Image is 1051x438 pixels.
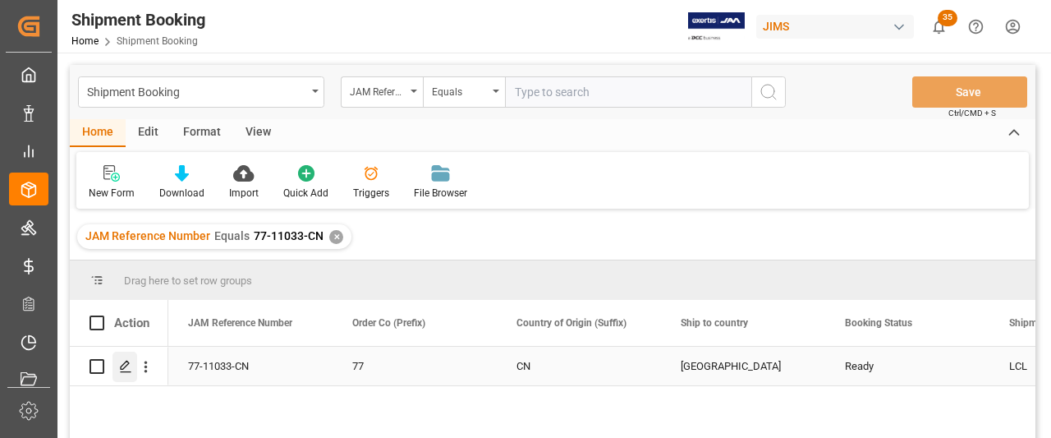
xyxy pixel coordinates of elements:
[352,317,425,329] span: Order Co (Prefix)
[85,229,210,242] span: JAM Reference Number
[70,347,168,386] div: Press SPACE to select this row.
[516,317,626,329] span: Country of Origin (Suffix)
[681,348,805,385] div: [GEOGRAPHIC_DATA]
[681,317,748,329] span: Ship to country
[71,35,99,47] a: Home
[756,11,920,42] button: JIMS
[957,8,994,45] button: Help Center
[353,186,389,201] div: Triggers
[352,348,477,385] div: 77
[329,230,343,244] div: ✕
[188,317,292,329] span: JAM Reference Number
[283,186,328,201] div: Quick Add
[214,229,250,242] span: Equals
[89,186,135,201] div: New Form
[71,7,205,32] div: Shipment Booking
[254,229,324,242] span: 77-11033-CN
[751,76,786,108] button: search button
[920,8,957,45] button: show 35 new notifications
[845,317,912,329] span: Booking Status
[233,119,283,147] div: View
[845,348,970,385] div: Ready
[124,274,252,287] span: Drag here to set row groups
[423,76,505,108] button: open menu
[432,81,488,99] div: Equals
[87,81,306,101] div: Shipment Booking
[756,15,914,39] div: JIMS
[912,76,1027,108] button: Save
[168,347,333,385] div: 77-11033-CN
[948,107,996,119] span: Ctrl/CMD + S
[688,12,745,41] img: Exertis%20JAM%20-%20Email%20Logo.jpg_1722504956.jpg
[505,76,751,108] input: Type to search
[938,10,957,26] span: 35
[171,119,233,147] div: Format
[78,76,324,108] button: open menu
[341,76,423,108] button: open menu
[114,316,149,330] div: Action
[229,186,259,201] div: Import
[350,81,406,99] div: JAM Reference Number
[70,119,126,147] div: Home
[126,119,171,147] div: Edit
[159,186,204,201] div: Download
[414,186,467,201] div: File Browser
[516,348,641,385] div: CN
